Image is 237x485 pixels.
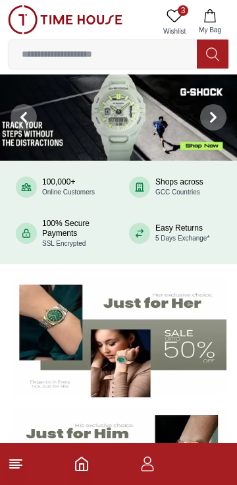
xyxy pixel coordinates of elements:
span: Online Customers [42,188,95,196]
span: GCC Countries [155,188,200,196]
a: 3Wishlist [158,5,191,39]
div: Shops across [155,177,203,197]
span: SSL Encrypted [42,240,86,247]
div: 100% Secure Payments [42,219,108,248]
img: Women's Watches Banner [11,277,226,397]
span: Wishlist [158,26,191,36]
a: Home [74,456,90,472]
div: 100,000+ [42,177,95,197]
span: 3 [178,5,188,16]
img: ... [8,5,122,34]
span: 5 Days Exchange* [155,235,209,242]
span: My Bag [194,25,226,35]
div: Easy Returns [155,223,209,243]
button: My Bag [191,5,229,39]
